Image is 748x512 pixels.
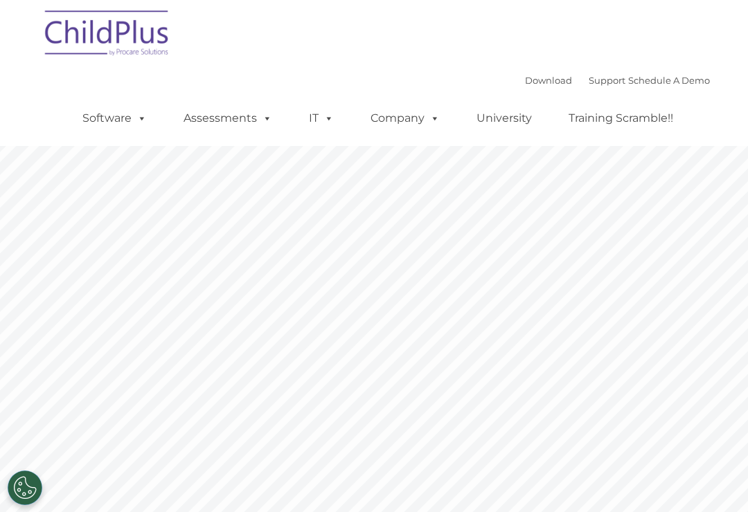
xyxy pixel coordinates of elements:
font: | [525,75,710,86]
a: University [463,104,546,132]
a: IT [295,104,348,132]
a: Support [589,75,625,86]
a: Software [69,104,161,132]
button: Cookies Settings [8,470,42,505]
img: ChildPlus by Procare Solutions [38,1,177,70]
a: Company [357,104,454,132]
a: Assessments [170,104,286,132]
a: Training Scramble!! [555,104,687,132]
a: Download [525,75,572,86]
a: Schedule A Demo [628,75,710,86]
